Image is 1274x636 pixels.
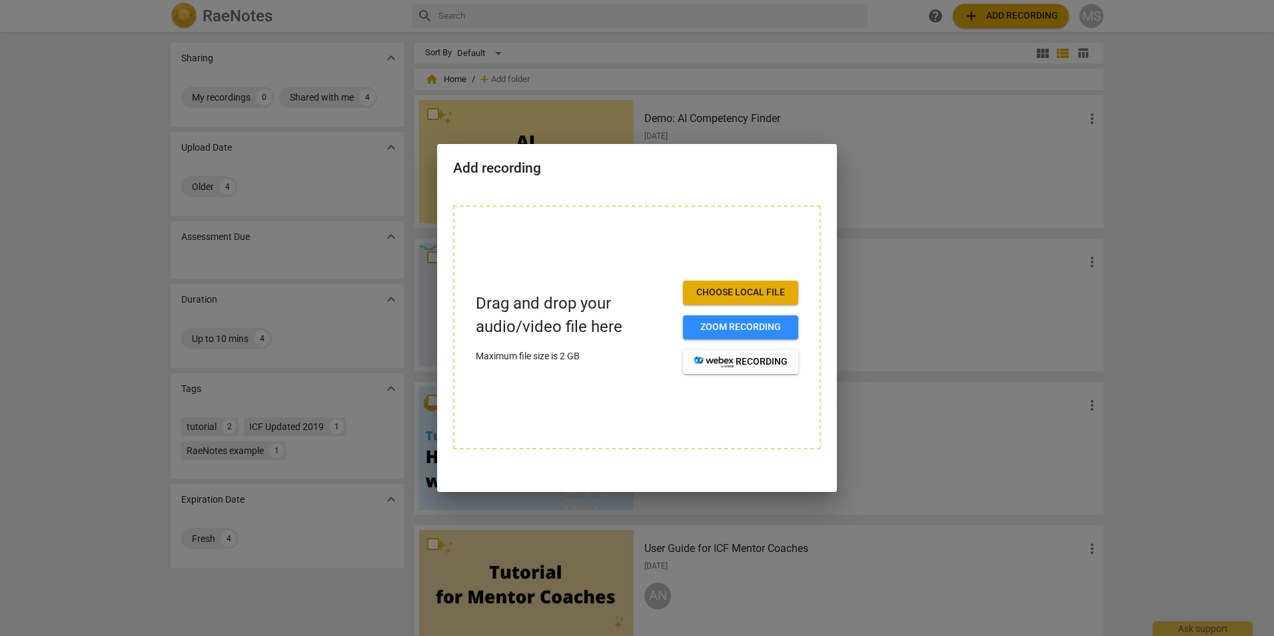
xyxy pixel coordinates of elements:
span: Choose local file [694,286,788,299]
button: recording [683,350,798,374]
h2: Add recording [453,160,821,177]
button: Choose local file [683,281,798,305]
p: Drag and drop your audio/video file here [476,292,672,339]
p: Maximum file size is 2 GB [476,349,672,363]
button: Zoom recording [683,315,798,339]
span: recording [694,355,788,369]
span: Zoom recording [694,321,788,334]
